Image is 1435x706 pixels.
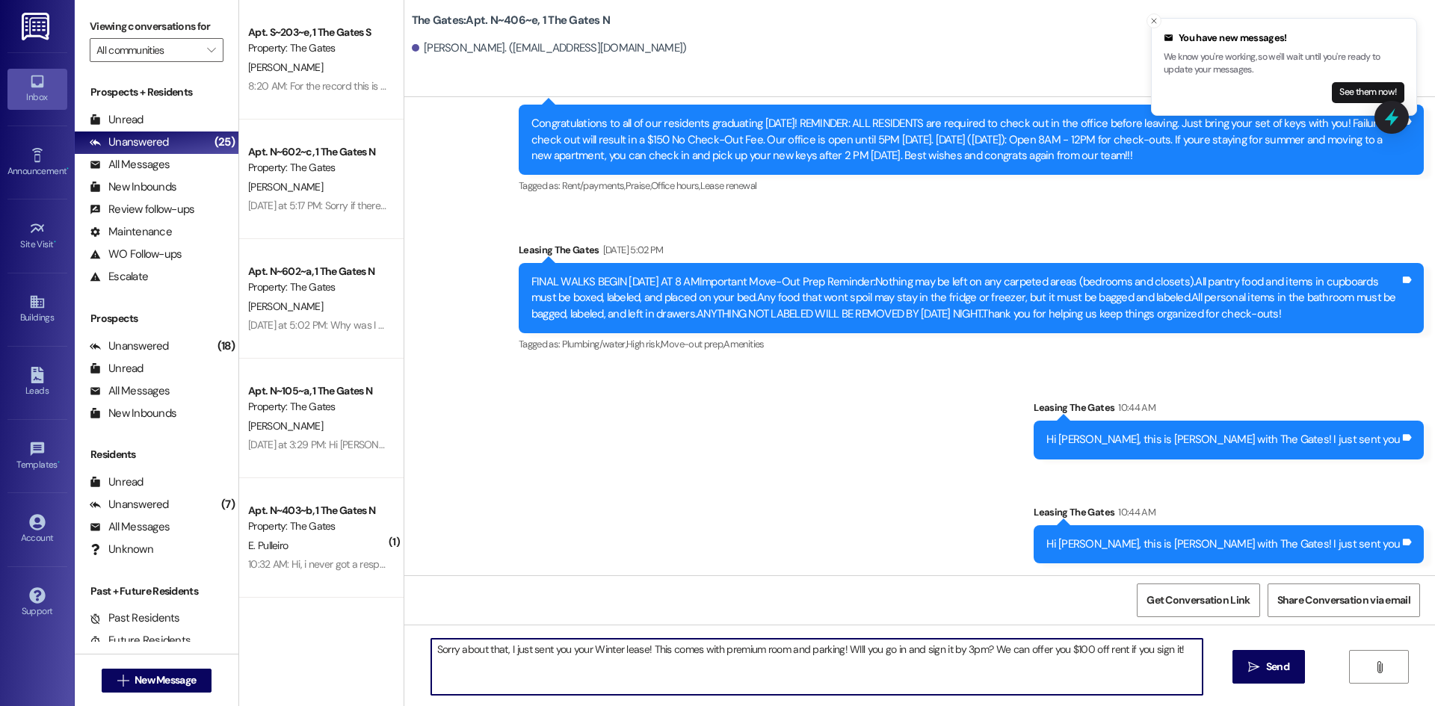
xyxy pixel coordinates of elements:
div: (25) [211,131,238,154]
div: Hi [PERSON_NAME], this is [PERSON_NAME] with The Gates! I just sent you [1046,432,1400,448]
span: Move-out prep , [661,338,723,350]
div: (18) [214,335,238,358]
span: Send [1266,659,1289,675]
div: New Inbounds [90,406,176,421]
div: Hi [PERSON_NAME], this is [PERSON_NAME] with The Gates! I just sent you [1046,536,1400,552]
div: Escalate [90,269,148,285]
a: Inbox [7,69,67,109]
div: Prospects + Residents [75,84,238,100]
div: (7) [217,493,238,516]
button: Close toast [1147,13,1161,28]
div: Unread [90,361,143,377]
a: Templates • [7,436,67,477]
div: Tagged as: [519,175,1424,196]
div: Property: The Gates [248,40,386,56]
span: Lease renewal [700,179,757,192]
div: Leasing The Gates [519,242,1424,263]
i:  [1374,661,1385,673]
div: Unread [90,474,143,490]
span: High risk , [626,338,661,350]
div: 8:20 AM: For the record this is going on to be the third time I'm asking for proof of damages and... [248,79,848,93]
div: Past + Future Residents [75,583,238,599]
a: Site Visit • [7,216,67,256]
div: Property: The Gates [248,160,386,176]
div: WO Follow-ups [90,247,182,262]
span: Rent/payments , [562,179,626,192]
div: Apt. N~105~a, 1 The Gates N [248,383,386,399]
a: Buildings [7,289,67,329]
div: 10:32 AM: Hi, i never got a response to my previous message. [248,557,511,571]
span: • [58,457,60,468]
span: • [54,237,56,247]
div: New Inbounds [90,179,176,195]
div: [PERSON_NAME]. ([EMAIL_ADDRESS][DOMAIN_NAME]) [412,40,687,56]
i:  [117,675,129,687]
span: [PERSON_NAME] [248,61,323,74]
div: Congratulations to all of our residents graduating [DATE]! REMINDER: ALL RESIDENTS are required t... [531,116,1400,164]
div: Apt. N~602~a, 1 The Gates N [248,264,386,279]
div: Leasing The Gates [1034,400,1424,421]
div: All Messages [90,519,170,535]
div: Apt. S~203~e, 1 The Gates S [248,25,386,40]
label: Viewing conversations for [90,15,223,38]
div: All Messages [90,157,170,173]
div: You have new messages! [1164,31,1404,46]
span: [PERSON_NAME] [248,419,323,433]
div: Unknown [90,542,153,557]
button: Get Conversation Link [1137,583,1259,617]
span: Plumbing/water , [562,338,626,350]
div: Unanswered [90,497,169,513]
div: Review follow-ups [90,202,194,217]
div: Property: The Gates [248,399,386,415]
div: Residents [75,447,238,462]
i:  [1248,661,1259,673]
span: Share Conversation via email [1277,592,1410,608]
div: 10:44 AM [1114,504,1155,520]
button: Share Conversation via email [1268,583,1420,617]
div: Future Residents [90,633,191,648]
span: Praise , [626,179,651,192]
textarea: Sorry about that, I just sent you your Winter lease! This comes with premium room and parking! WI... [431,639,1203,695]
button: See them now! [1332,82,1404,103]
p: We know you're working, so we'll wait until you're ready to update your messages. [1164,51,1404,77]
span: [PERSON_NAME] [248,180,323,193]
input: All communities [96,38,200,62]
div: Unread [90,112,143,128]
span: New Message [135,672,196,688]
a: Support [7,583,67,623]
button: New Message [102,669,212,693]
span: Office hours , [651,179,700,192]
div: Past Residents [90,610,180,626]
div: FINAL WALKS BEGIN [DATE] AT 8 AMImportant Move-Out Prep Reminder:Nothing may be left on any carpe... [531,274,1400,322]
a: Leads [7,362,67,403]
div: Leasing The Gates [1034,504,1424,525]
div: Maintenance [90,224,172,240]
span: Get Conversation Link [1147,592,1250,608]
div: 10:44 AM [1114,400,1155,415]
div: All Messages [90,383,170,399]
div: [DATE] at 3:29 PM: Hi [PERSON_NAME], my mother received a mail the other day because she's waitin... [248,438,1068,451]
div: Tagged as: [519,333,1424,355]
div: [DATE] 5:02 PM [599,242,664,258]
div: Apt. N~602~c, 1 The Gates N [248,144,386,160]
div: Apt. N~403~b, 1 The Gates N [248,503,386,518]
div: Prospects [75,311,238,326]
span: [PERSON_NAME] [248,300,323,313]
button: Send [1232,650,1305,684]
span: • [67,164,69,174]
div: Property: The Gates [248,279,386,295]
div: Property: The Gates [248,518,386,534]
a: Account [7,510,67,550]
div: Unanswered [90,134,169,150]
div: Unanswered [90,338,169,354]
span: Amenities [723,338,764,350]
i:  [207,44,215,56]
b: The Gates: Apt. N~406~e, 1 The Gates N [412,13,610,28]
span: E. Pulleiro [248,539,288,552]
img: ResiDesk Logo [22,13,52,40]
